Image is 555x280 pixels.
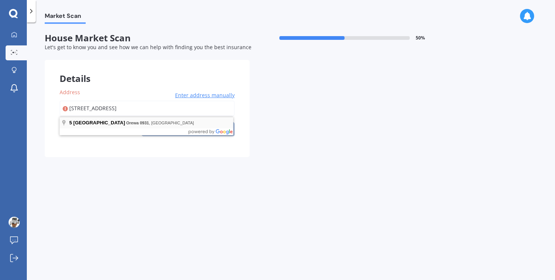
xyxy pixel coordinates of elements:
span: Enter address manually [175,92,235,99]
span: House Market Scan [45,33,250,44]
span: Market Scan [45,12,86,22]
div: Select a match from the address list [60,116,134,122]
input: Enter address [60,101,235,116]
span: Let's get to know you and see how we can help with finding you the best insurance [45,44,251,51]
span: 50 % [416,35,425,41]
span: 0931 [140,121,149,125]
span: Address [60,89,80,96]
span: Orewa [126,121,139,125]
span: 5 [69,120,72,125]
span: [GEOGRAPHIC_DATA] [73,120,125,125]
div: Details [45,60,250,82]
span: , [GEOGRAPHIC_DATA] [126,121,194,125]
img: ACg8ocJtmbJ4r-Bv6GiYrg_xZ-LihXfsScaTXKZeiw2y6vOucCoeSz8b=s96-c [9,217,20,228]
